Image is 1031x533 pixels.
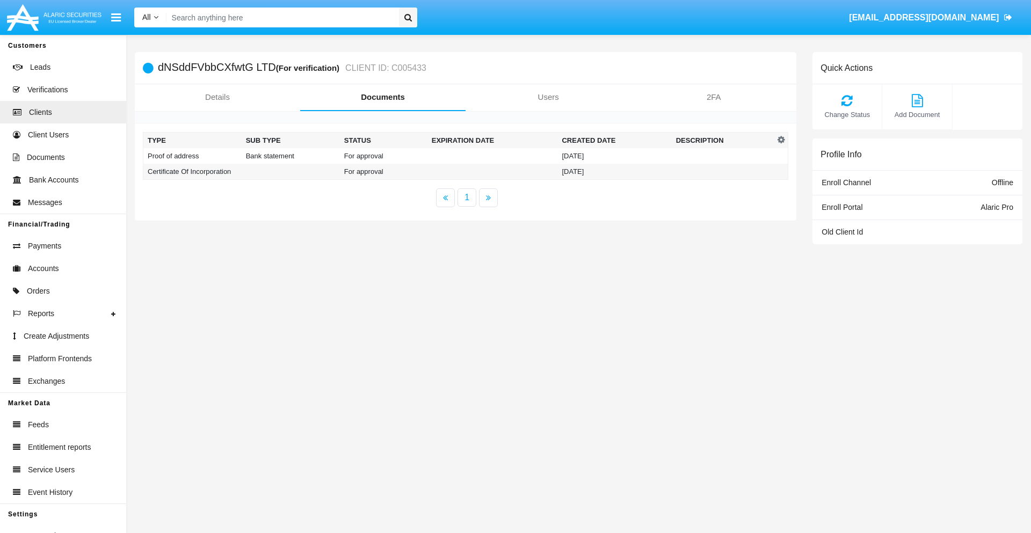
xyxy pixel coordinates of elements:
[142,13,151,21] span: All
[28,197,62,208] span: Messages
[135,84,300,110] a: Details
[27,152,65,163] span: Documents
[28,419,49,430] span: Feeds
[158,62,426,74] h5: dNSddFVbbCXfwtG LTD
[166,8,395,27] input: Search
[28,376,65,387] span: Exchanges
[27,286,50,297] span: Orders
[143,164,242,180] td: Certificate Of Incorporation
[340,148,427,164] td: For approval
[821,63,873,73] h6: Quick Actions
[818,109,876,120] span: Change Status
[822,203,862,211] span: Enroll Portal
[672,133,775,149] th: Description
[343,64,426,72] small: CLIENT ID: C005433
[28,263,59,274] span: Accounts
[427,133,558,149] th: Expiration date
[28,129,69,141] span: Client Users
[557,164,671,180] td: [DATE]
[466,84,631,110] a: Users
[849,13,999,22] span: [EMAIL_ADDRESS][DOMAIN_NAME]
[631,84,796,110] a: 2FA
[27,84,68,96] span: Verifications
[24,331,89,342] span: Create Adjustments
[844,3,1018,33] a: [EMAIL_ADDRESS][DOMAIN_NAME]
[822,228,863,236] span: Old Client Id
[28,487,72,498] span: Event History
[135,188,796,207] nav: paginator
[242,148,340,164] td: Bank statement
[28,442,91,453] span: Entitlement reports
[821,149,861,159] h6: Profile Info
[992,178,1013,187] span: Offline
[28,464,75,476] span: Service Users
[300,84,466,110] a: Documents
[143,133,242,149] th: Type
[888,109,946,120] span: Add Document
[340,133,427,149] th: Status
[5,2,103,33] img: Logo image
[340,164,427,180] td: For approval
[28,240,61,252] span: Payments
[134,12,166,23] a: All
[30,62,50,73] span: Leads
[242,133,340,149] th: Sub Type
[981,203,1013,211] span: Alaric Pro
[29,174,79,186] span: Bank Accounts
[29,107,52,118] span: Clients
[557,148,671,164] td: [DATE]
[28,353,92,364] span: Platform Frontends
[557,133,671,149] th: Created Date
[143,148,242,164] td: Proof of address
[276,62,343,74] div: (For verification)
[28,308,54,319] span: Reports
[822,178,871,187] span: Enroll Channel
